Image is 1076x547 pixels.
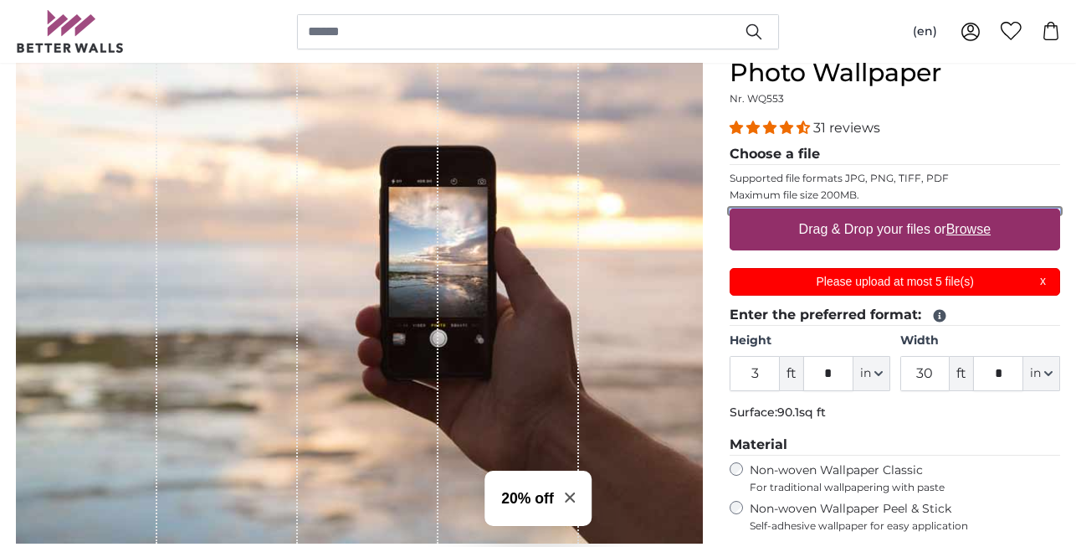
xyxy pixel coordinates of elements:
[946,222,991,236] u: Browse
[750,501,1060,533] label: Non-woven Wallpaper Peel & Stick
[16,10,125,53] img: Betterwalls
[730,268,1060,296] div: Please upload at most 5 file(s)
[730,172,1060,185] p: Supported file formats JPG, PNG, TIFF, PDF
[730,188,1060,202] p: Maximum file size 200MB.
[730,305,1060,326] legend: Enter the preferred format:
[860,365,871,382] span: in
[792,213,997,246] label: Drag & Drop your files or
[730,144,1060,165] legend: Choose a file
[899,17,950,47] button: (en)
[853,356,890,391] button: in
[813,120,880,136] span: 31 reviews
[730,435,1060,456] legend: Material
[780,356,803,391] span: ft
[740,273,1050,291] p: Please upload at most 5 file(s)
[750,462,1060,494] label: Non-woven Wallpaper Classic
[900,333,1060,349] label: Width
[1023,356,1060,391] button: in
[777,405,826,420] span: 90.1sq ft
[730,405,1060,421] p: Surface:
[750,519,1060,533] span: Self-adhesive wallpaper for easy application
[750,481,1060,494] span: For traditional wallpapering with paste
[950,356,973,391] span: ft
[730,92,784,105] span: Nr. WQ553
[730,120,813,136] span: 4.32 stars
[730,333,889,349] label: Height
[1030,365,1041,382] span: in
